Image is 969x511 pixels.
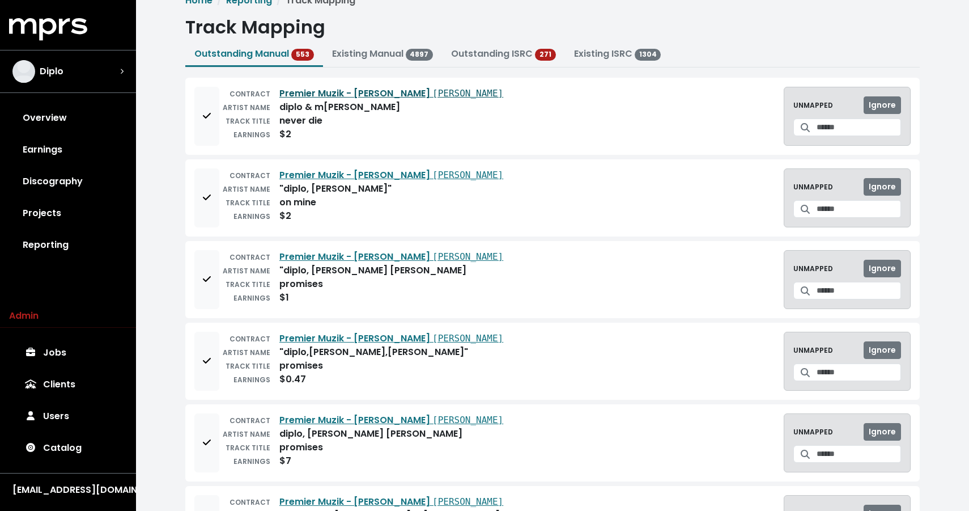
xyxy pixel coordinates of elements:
[229,416,270,425] small: CONTRACT
[432,251,503,262] tt: [PERSON_NAME]
[9,22,87,35] a: mprs logo
[793,345,833,356] small: UNMAPPED
[869,426,896,437] span: Ignore
[864,423,901,441] button: Ignore
[793,182,833,192] small: UNMAPPED
[279,196,316,209] div: on mine
[279,182,392,196] div: "diplo, [PERSON_NAME]"
[233,293,270,303] small: EARNINGS
[279,373,306,386] div: $0.47
[406,49,433,60] span: 4897
[817,119,901,136] input: Search for a track to map to
[223,184,270,194] small: ARTIST NAME
[864,341,901,359] button: Ignore
[9,197,127,229] a: Projects
[432,88,503,99] tt: [PERSON_NAME]
[432,170,503,180] tt: [PERSON_NAME]
[279,332,503,345] a: Premier Muzik - [PERSON_NAME] [PERSON_NAME]
[432,496,503,507] tt: [PERSON_NAME]
[229,171,270,180] small: CONTRACT
[279,291,289,305] div: $1
[574,47,661,60] a: Existing ISRC 1304
[279,264,466,277] div: "diplo, [PERSON_NAME] [PERSON_NAME]
[793,427,833,437] small: UNMAPPED
[223,266,270,276] small: ARTIST NAME
[279,277,323,291] div: promises
[226,443,270,453] small: TRACK TITLE
[279,427,462,441] div: diplo, [PERSON_NAME] [PERSON_NAME]
[864,178,901,196] button: Ignore
[279,413,503,426] a: Premier Muzik - [PERSON_NAME] [PERSON_NAME]
[864,260,901,277] button: Ignore
[194,413,219,472] button: Add to mapping queue
[194,332,219,391] button: Add to mapping queue
[185,16,920,38] h1: Track Mapping
[451,47,533,60] a: Outstanding ISRC
[194,87,219,146] button: Add to mapping queue
[223,103,270,112] small: ARTIST NAME
[869,99,896,111] span: Ignore
[12,60,35,83] img: The selected account / producer
[279,359,323,373] div: promises
[432,415,503,425] tt: [PERSON_NAME]
[9,229,127,261] a: Reporting
[9,337,127,369] a: Jobs
[432,333,503,344] tt: [PERSON_NAME]
[40,65,63,78] span: Diplo
[233,130,270,140] small: EARNINGS
[229,89,270,99] small: CONTRACT
[279,209,291,223] div: $2
[229,252,270,262] small: CONTRACT
[869,181,896,192] span: Ignore
[279,114,322,128] div: never die
[279,345,468,359] div: "diplo,[PERSON_NAME],[PERSON_NAME]"
[279,441,323,454] div: promises
[635,49,661,60] span: 1304
[869,263,896,274] span: Ignore
[233,212,270,221] small: EARNINGS
[223,429,270,439] small: ARTIST NAME
[226,198,270,208] small: TRACK TITLE
[793,264,833,274] small: UNMAPPED
[226,361,270,371] small: TRACK TITLE
[9,102,127,134] a: Overview
[817,445,901,463] input: Search for a track to map to
[279,87,503,100] a: Premier Muzik - [PERSON_NAME] [PERSON_NAME]
[279,495,503,508] a: Premier Muzik - [PERSON_NAME] [PERSON_NAME]
[279,454,291,468] div: $7
[233,457,270,466] small: EARNINGS
[279,128,291,141] div: $2
[229,334,270,344] small: CONTRACT
[12,483,124,497] div: [EMAIL_ADDRESS][DOMAIN_NAME]
[9,134,127,166] a: Earnings
[279,100,400,114] div: diplo & m[PERSON_NAME]
[279,168,503,181] a: Premier Muzik - [PERSON_NAME] [PERSON_NAME]
[817,200,901,218] input: Search for a track to map to
[226,116,270,126] small: TRACK TITLE
[817,282,901,299] input: Search for a track to map to
[233,375,270,385] small: EARNINGS
[817,364,901,381] input: Search for a track to map to
[194,168,219,227] button: Add to mapping queue
[9,432,127,464] a: Catalog
[9,166,127,197] a: Discography
[291,49,314,60] span: 553
[869,344,896,356] span: Ignore
[279,250,503,263] a: Premier Muzik - [PERSON_NAME] [PERSON_NAME]
[535,49,556,60] span: 271
[229,497,270,507] small: CONTRACT
[223,348,270,357] small: ARTIST NAME
[194,250,219,309] button: Add to mapping queue
[9,483,127,497] button: [EMAIL_ADDRESS][DOMAIN_NAME]
[864,96,901,114] button: Ignore
[194,47,314,60] a: Outstanding Manual 553
[793,100,833,111] small: UNMAPPED
[9,400,127,432] a: Users
[9,369,127,400] a: Clients
[332,47,433,60] a: Existing Manual 4897
[226,280,270,289] small: TRACK TITLE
